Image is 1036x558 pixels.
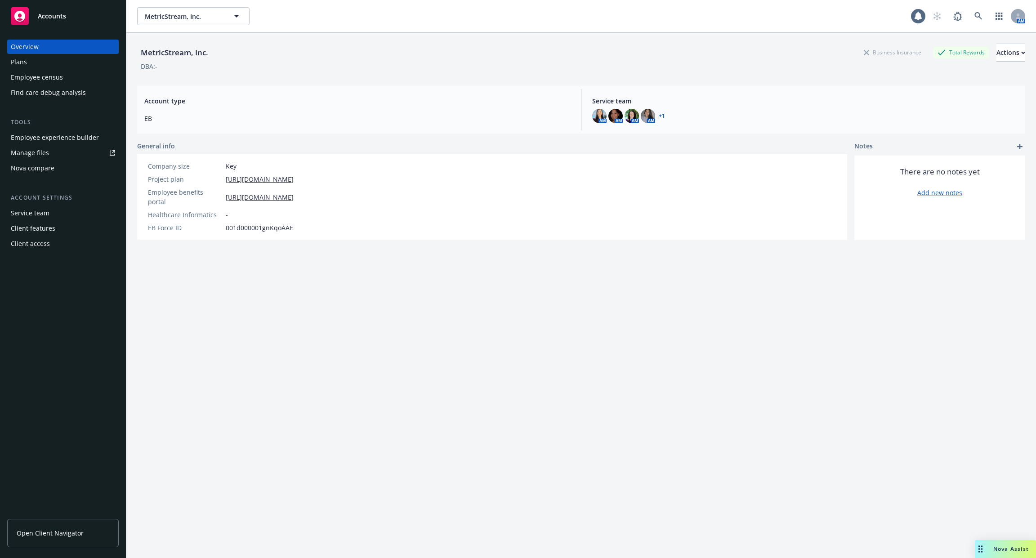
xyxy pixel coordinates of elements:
[1014,141,1025,152] a: add
[641,109,655,123] img: photo
[11,206,49,220] div: Service team
[137,47,212,58] div: MetricStream, Inc.
[592,96,1018,106] span: Service team
[917,188,962,197] a: Add new notes
[7,40,119,54] a: Overview
[7,130,119,145] a: Employee experience builder
[900,166,980,177] span: There are no notes yet
[11,221,55,236] div: Client features
[11,161,54,175] div: Nova compare
[7,161,119,175] a: Nova compare
[7,70,119,85] a: Employee census
[990,7,1008,25] a: Switch app
[592,109,607,123] img: photo
[226,210,228,219] span: -
[137,141,175,151] span: General info
[17,528,84,538] span: Open Client Navigator
[11,85,86,100] div: Find care debug analysis
[608,109,623,123] img: photo
[949,7,967,25] a: Report a Bug
[141,62,157,71] div: DBA: -
[144,96,570,106] span: Account type
[7,55,119,69] a: Plans
[975,540,986,558] div: Drag to move
[969,7,987,25] a: Search
[7,118,119,127] div: Tools
[226,192,294,202] a: [URL][DOMAIN_NAME]
[928,7,946,25] a: Start snowing
[148,161,222,171] div: Company size
[137,7,250,25] button: MetricStream, Inc.
[996,44,1025,61] div: Actions
[11,70,63,85] div: Employee census
[7,193,119,202] div: Account settings
[226,161,237,171] span: Key
[38,13,66,20] span: Accounts
[996,44,1025,62] button: Actions
[11,40,39,54] div: Overview
[933,47,989,58] div: Total Rewards
[659,113,665,119] a: +1
[7,221,119,236] a: Client features
[993,545,1029,553] span: Nova Assist
[226,174,294,184] a: [URL][DOMAIN_NAME]
[11,130,99,145] div: Employee experience builder
[11,55,27,69] div: Plans
[7,4,119,29] a: Accounts
[975,540,1036,558] button: Nova Assist
[145,12,223,21] span: MetricStream, Inc.
[625,109,639,123] img: photo
[148,174,222,184] div: Project plan
[7,146,119,160] a: Manage files
[11,237,50,251] div: Client access
[859,47,926,58] div: Business Insurance
[148,187,222,206] div: Employee benefits portal
[144,114,570,123] span: EB
[7,206,119,220] a: Service team
[148,223,222,232] div: EB Force ID
[7,85,119,100] a: Find care debug analysis
[148,210,222,219] div: Healthcare Informatics
[11,146,49,160] div: Manage files
[7,237,119,251] a: Client access
[226,223,293,232] span: 001d000001gnKqoAAE
[854,141,873,152] span: Notes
